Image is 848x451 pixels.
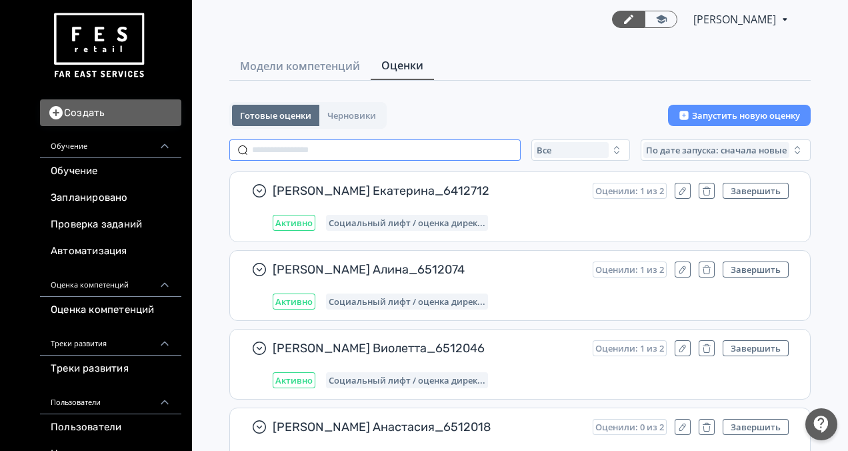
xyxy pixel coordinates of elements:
span: [PERSON_NAME] Анастасия_6512018 [273,419,582,435]
a: Оценка компетенций [40,297,181,324]
span: Активно [275,296,313,307]
div: Оценка компетенций [40,265,181,297]
span: [PERSON_NAME] Алина_6512074 [273,262,582,278]
a: Переключиться в режим ученика [645,11,677,28]
span: Оценили: 0 из 2 [595,422,664,432]
span: Активно [275,375,313,386]
span: Социальный лифт / оценка директора магазина [329,217,485,228]
span: [PERSON_NAME] Виолетта_6512046 [273,340,582,356]
span: Оценили: 1 из 2 [595,343,664,354]
span: Готовые оценки [240,110,311,121]
button: Черновики [319,105,384,126]
button: Завершить [723,419,789,435]
button: Готовые оценки [232,105,319,126]
div: Обучение [40,126,181,158]
button: По дате запуска: сначала новые [641,139,811,161]
button: Завершить [723,262,789,278]
a: Проверка заданий [40,211,181,238]
span: Оценили: 1 из 2 [595,264,664,275]
span: Оценки [381,57,423,73]
button: Все [531,139,630,161]
a: Запланировано [40,185,181,211]
span: Все [537,145,551,155]
span: Оценили: 1 из 2 [595,185,664,196]
span: [PERSON_NAME] Екатерина_6412712 [273,183,582,199]
img: https://files.teachbase.ru/system/account/57463/logo/medium-936fc5084dd2c598f50a98b9cbe0469a.png [51,8,147,83]
span: Светлана Илюхина [693,11,778,27]
a: Автоматизация [40,238,181,265]
a: Пользователи [40,414,181,441]
span: Социальный лифт / оценка директора магазина [329,375,485,386]
span: По дате запуска: сначала новые [646,145,787,155]
div: Треки развития [40,324,181,356]
a: Треки развития [40,356,181,382]
a: Обучение [40,158,181,185]
button: Запустить новую оценку [668,105,811,126]
button: Завершить [723,340,789,356]
span: Черновики [327,110,376,121]
span: Активно [275,217,313,228]
span: Социальный лифт / оценка директора магазина [329,296,485,307]
button: Создать [40,99,181,126]
span: Модели компетенций [240,58,360,74]
button: Завершить [723,183,789,199]
div: Пользователи [40,382,181,414]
